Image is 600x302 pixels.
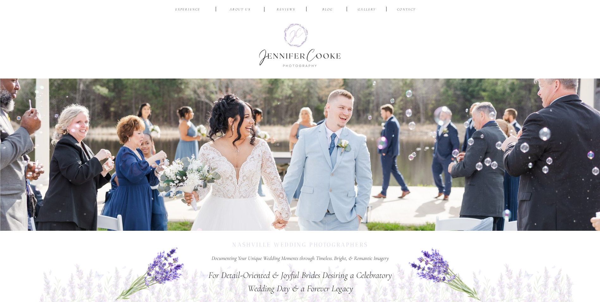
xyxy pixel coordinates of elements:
[318,7,338,13] a: BLOG
[356,7,378,13] a: Gallery
[225,7,255,13] a: ABOUT US
[396,7,417,13] a: CONTACT
[173,7,203,13] a: EXPERIENCE
[203,254,398,264] p: Documenting Your Unique Wedding Moments through Timeless. Bright, & Romantic Imagery
[202,268,399,292] p: For Detail-Oriented & Joyful Brides Desiring a Celebratory Wedding Day & a Forever Legacy
[187,241,414,255] h1: Nashville wedding photographers
[271,7,301,13] a: reviews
